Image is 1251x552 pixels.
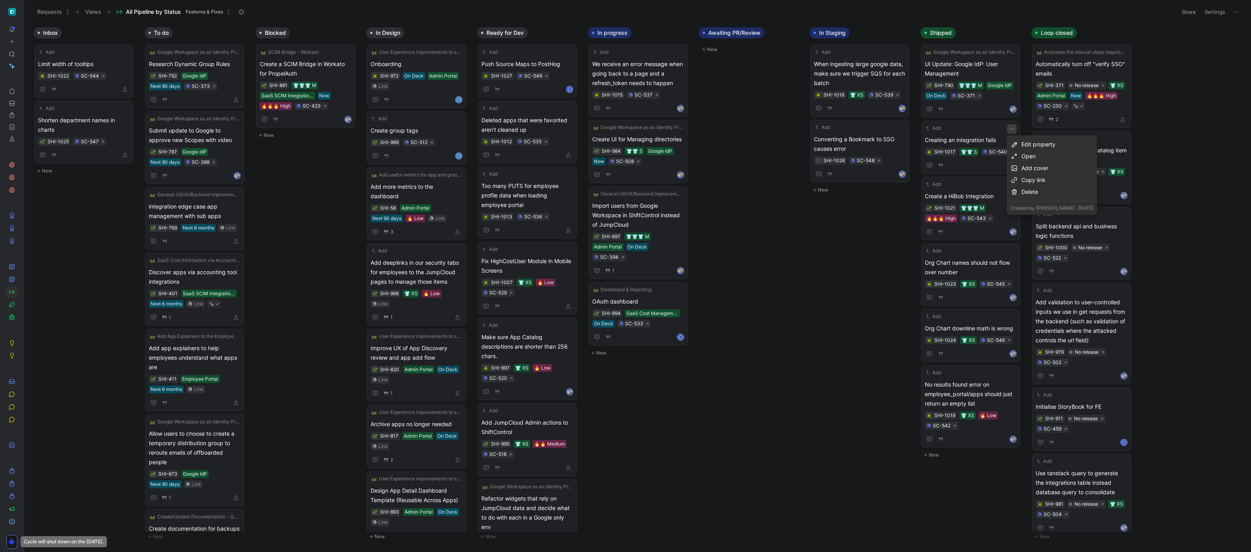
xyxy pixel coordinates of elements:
[1021,175,1093,185] div: Copy link
[1010,204,1093,212] div: Created by [PERSON_NAME] · [DATE]
[8,8,16,16] img: ShiftControl
[1021,152,1093,161] div: Open
[1021,140,1093,149] div: Edit property
[1021,163,1093,173] div: Add cover
[6,6,17,17] button: ShiftControl
[21,536,107,547] div: Cycle will shut down on the [DATE].
[1021,187,1093,197] div: Delete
